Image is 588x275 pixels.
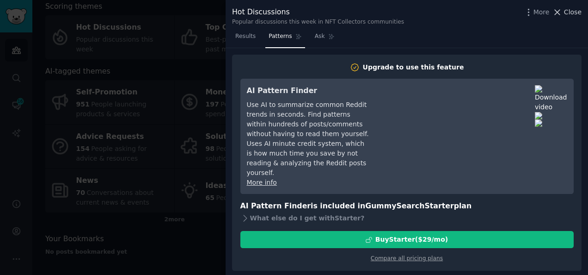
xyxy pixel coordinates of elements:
span: Ask [315,32,325,41]
div: Hot Discussions [232,6,404,18]
button: More [524,7,550,17]
img: download-mm.png [535,85,567,93]
span: Download video [535,94,567,111]
h3: AI Pattern Finder is included in plan [240,200,574,212]
span: GummySearch Starter [365,201,453,210]
h3: AI Pattern Finder [247,85,370,97]
div: Popular discussions this week in NFT Collectors communities [232,18,404,26]
img: download-mm-close.png [535,119,567,127]
iframe: YouTube video player [383,85,522,155]
div: Use AI to summarize common Reddit trends in seconds. Find patterns within hundreds of posts/comme... [247,100,370,178]
span: Patterns [269,32,292,41]
button: Close [552,7,582,17]
div: What else do I get with Starter ? [240,212,574,225]
span: More [533,7,550,17]
div: Upgrade to use this feature [363,62,464,72]
span: Close [564,7,582,17]
a: More info [247,179,277,186]
a: Results [232,29,259,48]
img: download-mm-settings.png [535,112,567,119]
a: Compare all pricing plans [371,255,443,262]
div: Buy Starter ($ 29 /mo ) [375,235,448,244]
a: Patterns [265,29,305,48]
a: Ask [312,29,338,48]
div: Download video Upgrade | AI Pattern Finder [535,85,567,187]
button: BuyStarter($29/mo) [240,231,574,248]
span: Results [235,32,256,41]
